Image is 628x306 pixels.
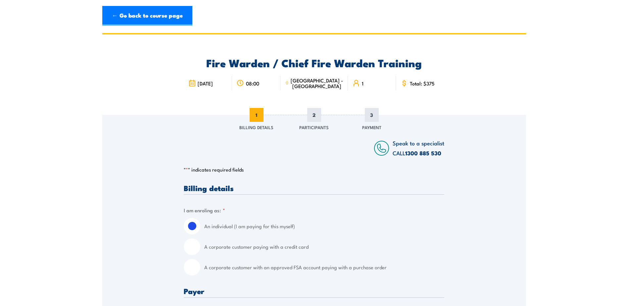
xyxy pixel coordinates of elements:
span: 08:00 [246,80,259,86]
h2: Fire Warden / Chief Fire Warden Training [184,58,444,67]
span: Total: $375 [410,80,435,86]
label: A corporate customer paying with a credit card [204,238,444,255]
span: 1 [362,80,363,86]
a: 1300 885 530 [405,149,441,157]
span: [GEOGRAPHIC_DATA] - [GEOGRAPHIC_DATA] [291,77,343,89]
span: [DATE] [198,80,213,86]
span: Payment [362,124,381,130]
span: Participants [299,124,329,130]
h3: Payer [184,287,444,295]
span: 1 [250,108,264,122]
label: A corporate customer with an approved FSA account paying with a purchase order [204,259,444,276]
span: Billing Details [239,124,273,130]
p: " " indicates required fields [184,166,444,173]
h3: Billing details [184,184,444,192]
span: 2 [307,108,321,122]
a: ← Go back to course page [102,6,192,26]
span: 3 [365,108,379,122]
span: Speak to a specialist CALL [393,139,444,157]
label: An individual (I am paying for this myself) [204,218,444,234]
legend: I am enroling as: [184,206,225,214]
